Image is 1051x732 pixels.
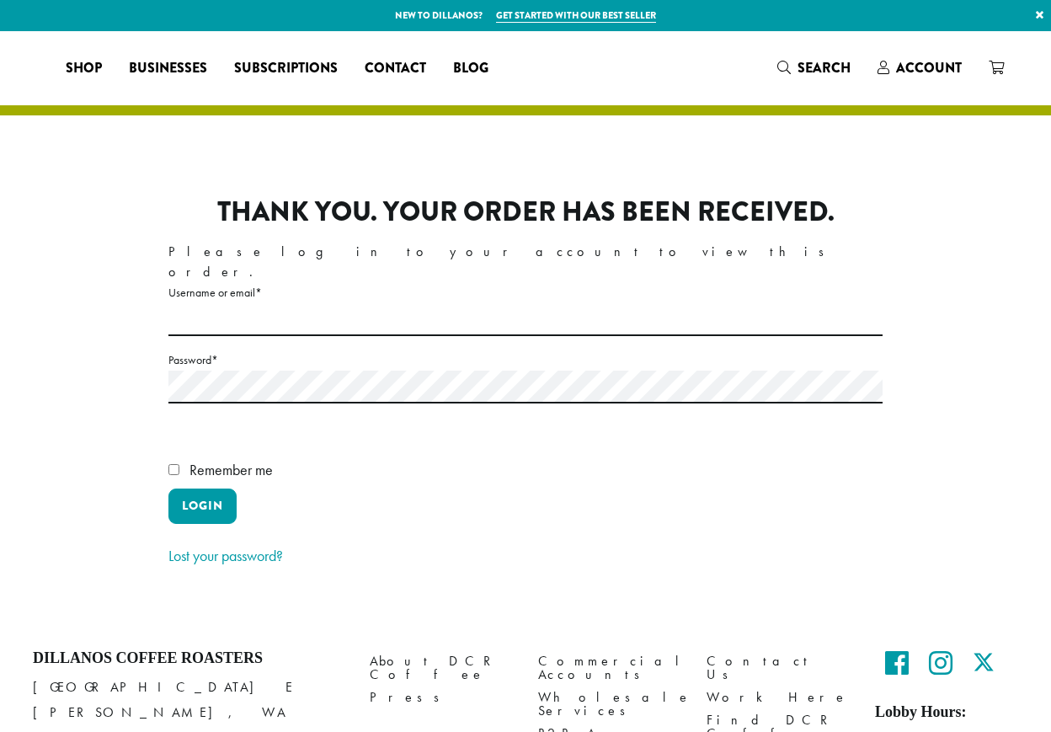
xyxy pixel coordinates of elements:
[52,55,115,82] a: Shop
[33,649,344,668] h4: Dillanos Coffee Roasters
[370,649,513,686] a: About DCR Coffee
[798,58,851,77] span: Search
[707,687,850,709] a: Work Here
[168,242,883,282] div: Please log in to your account to view this order.
[168,282,883,303] label: Username or email
[234,58,338,79] span: Subscriptions
[168,489,237,524] button: Login
[896,58,962,77] span: Account
[453,58,488,79] span: Blog
[168,464,179,475] input: Remember me
[764,54,864,82] a: Search
[538,649,681,686] a: Commercial Accounts
[168,350,883,371] label: Password
[370,687,513,709] a: Press
[707,649,850,686] a: Contact Us
[217,196,835,228] p: Thank you. Your order has been received.
[496,8,656,23] a: Get started with our best seller
[129,58,207,79] span: Businesses
[538,687,681,723] a: Wholesale Services
[875,703,1018,722] h5: Lobby Hours:
[168,546,283,565] a: Lost your password?
[189,460,273,479] span: Remember me
[365,58,426,79] span: Contact
[66,58,102,79] span: Shop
